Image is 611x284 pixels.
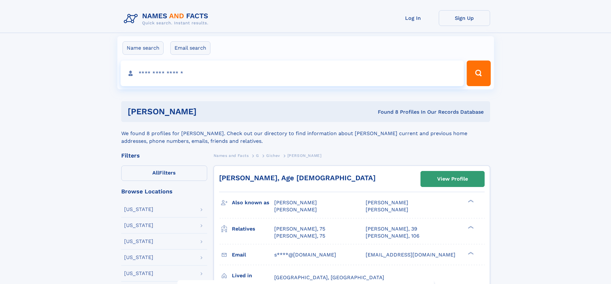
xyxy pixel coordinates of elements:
button: Search Button [467,61,490,86]
span: G [256,153,259,158]
h3: Email [232,249,274,260]
h3: Lived in [232,270,274,281]
div: View Profile [437,172,468,186]
label: Filters [121,166,207,181]
label: Email search [170,41,210,55]
a: Log In [387,10,439,26]
span: [EMAIL_ADDRESS][DOMAIN_NAME] [366,252,455,258]
div: We found 8 profiles for [PERSON_NAME]. Check out our directory to find information about [PERSON_... [121,122,490,145]
a: View Profile [421,171,484,187]
span: Gichev [266,153,280,158]
a: Gichev [266,151,280,159]
div: [US_STATE] [124,239,153,244]
h3: Relatives [232,223,274,234]
div: ❯ [466,225,474,229]
div: [US_STATE] [124,223,153,228]
div: ❯ [466,251,474,255]
span: [PERSON_NAME] [366,207,408,213]
div: ❯ [466,199,474,203]
span: All [152,170,159,176]
span: [PERSON_NAME] [287,153,322,158]
a: [PERSON_NAME], 106 [366,232,420,239]
h1: [PERSON_NAME] [128,108,287,116]
div: [US_STATE] [124,207,153,212]
div: [US_STATE] [124,271,153,276]
a: [PERSON_NAME], 75 [274,225,325,232]
div: Browse Locations [121,189,207,194]
img: Logo Names and Facts [121,10,214,28]
span: [PERSON_NAME] [274,207,317,213]
div: Found 8 Profiles In Our Records Database [287,109,484,116]
span: [PERSON_NAME] [366,199,408,206]
span: [GEOGRAPHIC_DATA], [GEOGRAPHIC_DATA] [274,274,384,280]
a: [PERSON_NAME], Age [DEMOGRAPHIC_DATA] [219,174,376,182]
div: [US_STATE] [124,255,153,260]
span: [PERSON_NAME] [274,199,317,206]
a: G [256,151,259,159]
div: Filters [121,153,207,158]
label: Name search [123,41,164,55]
h3: Also known as [232,197,274,208]
a: [PERSON_NAME], 39 [366,225,417,232]
a: Names and Facts [214,151,249,159]
a: [PERSON_NAME], 75 [274,232,325,239]
input: search input [121,61,464,86]
a: Sign Up [439,10,490,26]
